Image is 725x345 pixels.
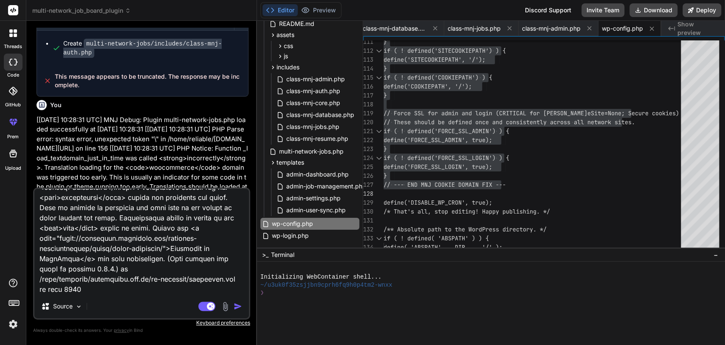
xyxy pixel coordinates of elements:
[285,110,355,120] span: class-mnj-database.php
[363,91,372,100] div: 117
[363,136,372,145] div: 122
[285,122,340,132] span: class-mnj-jobs.php
[373,127,384,136] div: Click to collapse the range.
[262,251,268,259] span: >_
[363,180,372,189] div: 127
[271,251,294,259] span: Terminal
[384,234,489,242] span: if ( ! defined( 'ABSPATH' ) ) {
[363,46,372,55] div: 112
[4,43,22,50] label: threads
[587,109,679,117] span: eSite=None; Secure cookies)
[373,154,384,163] div: Click to collapse the range.
[32,6,131,15] span: multi-network_job_board_plugin
[384,65,387,72] span: }
[363,64,372,73] div: 114
[384,118,553,126] span: // These should be defined once and consistently a
[276,31,294,39] span: assets
[5,165,21,172] label: Upload
[384,172,387,180] span: }
[278,19,315,29] span: README.md
[363,207,372,216] div: 130
[285,193,341,203] span: admin-settings.php
[220,302,230,311] img: attachment
[363,127,372,136] div: 121
[363,100,372,109] div: 118
[7,71,19,79] label: code
[284,42,293,50] span: css
[260,273,382,281] span: Initializing WebContainer shell...
[384,163,492,171] span: define('FORCE_SSL_LOGIN', true);
[363,198,372,207] div: 129
[363,82,372,91] div: 116
[373,234,384,243] div: Click to collapse the range.
[63,39,240,57] div: Create
[373,46,384,55] div: Click to collapse the range.
[260,289,265,297] span: ❯
[285,169,350,180] span: admin-dashboard.php
[37,115,248,230] p: [[DATE] 10:28:31 UTC] MNJ Debug: Plugin multi-network-jobs.php loaded successfully at [DATE] 10:2...
[271,219,314,229] span: wp-config.php
[384,136,492,144] span: define('FORCE_SSL_ADMIN', true);
[384,56,485,63] span: define('SITECOOKIEPATH', '/');
[384,127,509,135] span: if ( ! defined('FORCE_SSL_ADMIN') ) {
[55,72,241,89] span: This message appears to be truncated. The response may be incomplete.
[384,47,506,54] span: if ( ! defined('SITECOOKIEPATH') ) {
[271,231,310,241] span: wp-login.php
[260,281,392,289] span: ~/u3uk0f35zsjjbn9cprh6fq9h0p4tm2-wnxx
[363,171,372,180] div: 126
[33,319,250,326] p: Keyboard preferences
[285,98,341,108] span: class-mnj-core.php
[384,225,547,233] span: /** Absolute path to the WordPress directory. */
[5,101,21,108] label: GitHub
[285,205,347,215] span: admin-user-sync.php
[63,39,222,58] code: multi-network-jobs/includes/class-mnj-auth.php
[363,73,372,82] div: 115
[53,302,73,311] p: Source
[363,243,372,252] div: 134
[363,145,372,154] div: 123
[363,118,372,127] div: 120
[33,326,250,334] p: Always double-check its answers. Your in Bind
[522,24,581,33] span: class-mnj-admin.php
[384,243,502,251] span: define( 'ABSPATH', __DIR__ . '/' );
[384,208,550,215] span: /* That's all, stop editing! Happy publishing. */
[75,303,82,310] img: Pick Models
[234,302,242,311] img: icon
[384,91,387,99] span: }
[363,163,372,171] div: 125
[714,251,718,259] span: −
[363,55,372,64] div: 113
[285,74,346,84] span: class-mnj-admin.php
[448,24,501,33] span: class-mnj-jobs.php
[363,109,372,118] div: 119
[262,4,298,16] button: Editor
[285,86,341,96] span: class-mnj-auth.php
[384,74,492,81] span: if ( ! defined('COOKIEPATH') ) {
[384,83,472,90] span: define('COOKIEPATH', '/');
[363,189,372,198] div: 128
[363,225,372,234] div: 132
[553,118,635,126] span: cross all network sites.
[581,3,624,17] button: Invite Team
[284,52,288,60] span: js
[384,199,492,206] span: define('DISABLE_WP_CRON', true);
[276,63,299,71] span: includes
[683,3,721,17] button: Deploy
[114,328,129,333] span: privacy
[6,317,20,331] img: settings
[34,189,249,294] textarea: [39-Lor-3342 39:51:59 IPS] DOL Sitam: Consec adipi-elitsed-doei.tem incidi utlaboreetdo ma 0781-4...
[384,145,387,153] span: }
[373,73,384,82] div: Click to collapse the range.
[384,154,509,162] span: if ( ! defined('FORCE_SSL_LOGIN') ) {
[285,134,349,144] span: class-mnj-resume.php
[298,4,339,16] button: Preview
[7,133,19,140] label: prem
[629,3,677,17] button: Download
[384,109,587,117] span: // Force SSL for admin and login (CRITICAL for [PERSON_NAME]
[363,24,426,33] span: class-mnj-database.php
[276,158,304,167] span: templates
[50,101,62,109] h6: You
[677,20,718,37] span: Show preview
[602,24,643,33] span: wp-config.php
[520,3,576,17] div: Discord Support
